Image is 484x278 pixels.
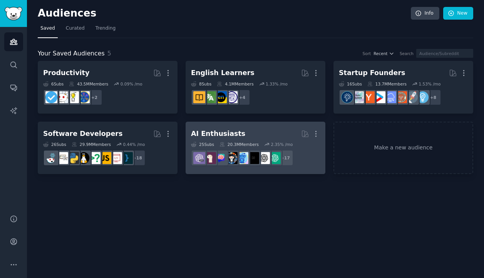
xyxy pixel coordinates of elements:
img: getdisciplined [45,91,57,103]
a: Curated [63,22,87,38]
img: ArtificialInteligence [247,152,259,164]
a: Productivity6Subs43.5MMembers0.09% /mo+2LifeProTipslifehacksproductivitygetdisciplined [38,61,178,114]
div: + 4 [234,89,250,106]
span: Curated [66,25,85,32]
img: cscareerquestions [89,152,100,164]
div: 29.9M Members [72,142,111,147]
div: 20.3M Members [219,142,259,147]
img: GummySearch logo [5,7,22,20]
img: Entrepreneurship [341,91,353,103]
img: LocalLLaMA [204,152,216,164]
img: ChatGPTPromptGenius [215,152,227,164]
div: 16 Sub s [339,81,362,87]
div: Productivity [43,68,89,78]
img: learnpython [56,152,68,164]
a: Make a new audience [333,122,473,174]
img: webdev [110,152,122,164]
div: Search [400,51,414,56]
a: Info [411,7,439,20]
span: 5 [107,50,111,57]
img: reactjs [45,152,57,164]
h2: Audiences [38,7,411,20]
div: Software Developers [43,129,122,139]
img: lifehacks [67,91,79,103]
input: Audience/Subreddit [416,49,473,58]
a: Saved [38,22,58,38]
span: Trending [95,25,116,32]
div: + 2 [86,89,102,106]
a: Trending [93,22,118,38]
img: Python [67,152,79,164]
span: Recent [373,51,387,56]
div: 1.33 % /mo [266,81,288,87]
img: productivity [56,91,68,103]
img: linux [78,152,90,164]
div: 4.1M Members [217,81,253,87]
img: artificial [236,152,248,164]
img: LifeProTips [78,91,90,103]
img: languagelearning [226,91,238,103]
div: 2.35 % /mo [271,142,293,147]
button: Recent [373,51,394,56]
img: EnglishLearning [215,91,227,103]
img: indiehackers [352,91,364,103]
div: 26 Sub s [43,142,66,147]
img: SaaS [384,91,396,103]
img: LearnEnglishOnReddit [193,91,205,103]
img: OpenAI [258,152,270,164]
img: javascript [99,152,111,164]
img: ycombinator [363,91,375,103]
a: Software Developers26Subs29.9MMembers0.44% /mo+18programmingwebdevjavascriptcscareerquestionslinu... [38,122,178,174]
div: + 8 [425,89,441,106]
div: 8 Sub s [191,81,211,87]
div: + 18 [129,150,146,166]
a: New [443,7,473,20]
div: 6 Sub s [43,81,64,87]
img: ChatGPTPro [193,152,205,164]
img: startup [373,91,385,103]
div: 25 Sub s [191,142,214,147]
img: EntrepreneurRideAlong [395,91,407,103]
div: Sort [363,51,371,56]
a: Startup Founders16Subs13.7MMembers1.53% /mo+8EntrepreneurstartupsEntrepreneurRideAlongSaaSstartup... [333,61,473,114]
img: Entrepreneur [417,91,429,103]
img: ChatGPT [269,152,281,164]
img: programming [121,152,133,164]
img: startups [406,91,418,103]
div: Startup Founders [339,68,405,78]
span: Saved [40,25,55,32]
div: 0.44 % /mo [123,142,145,147]
div: AI Enthusiasts [191,129,245,139]
img: language_exchange [204,91,216,103]
div: 13.7M Members [367,81,407,87]
div: English Learners [191,68,255,78]
div: 1.53 % /mo [419,81,440,87]
img: aiArt [226,152,238,164]
a: English Learners8Subs4.1MMembers1.33% /mo+4languagelearningEnglishLearninglanguage_exchangeLearnE... [186,61,325,114]
div: 43.5M Members [69,81,108,87]
div: 0.09 % /mo [121,81,142,87]
div: + 17 [277,150,293,166]
a: AI Enthusiasts25Subs20.3MMembers2.35% /mo+17ChatGPTOpenAIArtificialInteligenceartificialaiArtChat... [186,122,325,174]
span: Your Saved Audiences [38,49,105,59]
